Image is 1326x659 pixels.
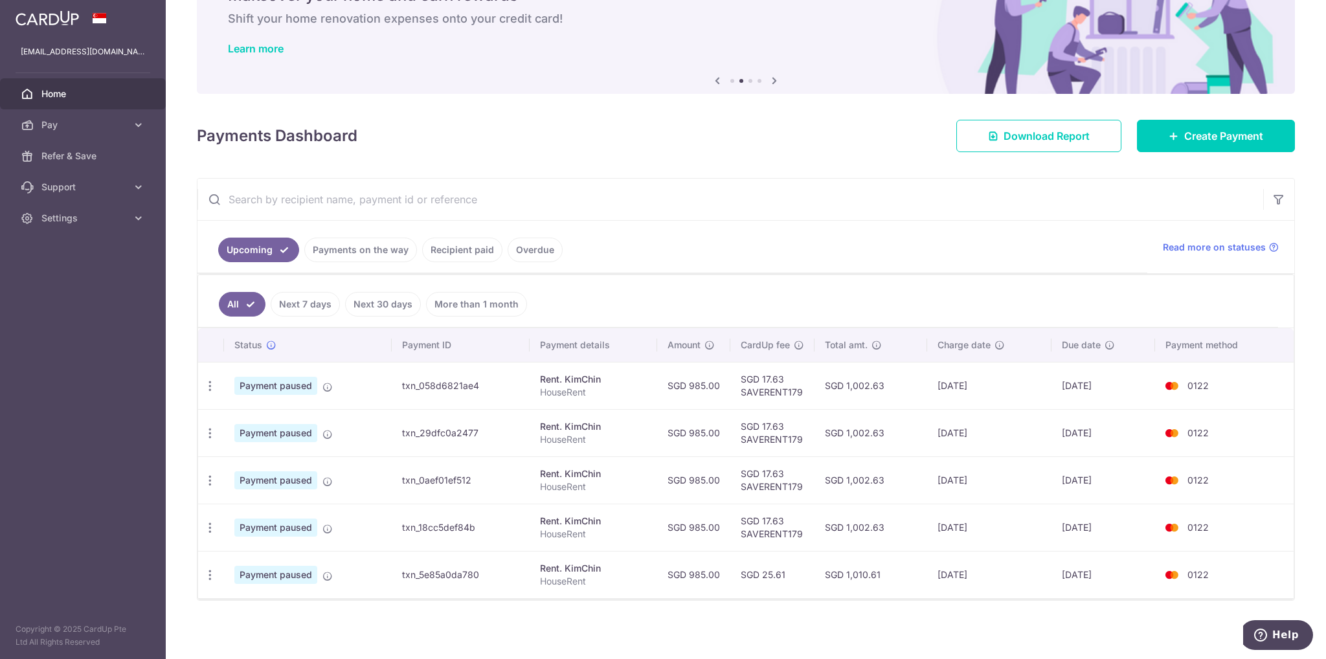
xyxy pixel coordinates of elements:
img: Bank Card [1159,425,1185,441]
div: Rent. KimChin [540,562,647,575]
td: SGD 985.00 [657,409,730,456]
td: SGD 1,002.63 [815,456,928,504]
a: Overdue [508,238,563,262]
a: Next 30 days [345,292,421,317]
span: Payment paused [234,471,317,489]
td: SGD 985.00 [657,362,730,409]
td: SGD 1,002.63 [815,504,928,551]
a: Learn more [228,42,284,55]
span: Payment paused [234,424,317,442]
th: Payment method [1155,328,1294,362]
span: 0122 [1187,569,1209,580]
div: Rent. KimChin [540,515,647,528]
a: Next 7 days [271,292,340,317]
td: SGD 1,002.63 [815,409,928,456]
img: Bank Card [1159,378,1185,394]
td: SGD 25.61 [730,551,815,598]
td: [DATE] [927,456,1051,504]
a: Create Payment [1137,120,1295,152]
span: Create Payment [1184,128,1263,144]
td: txn_29dfc0a2477 [392,409,530,456]
td: [DATE] [927,362,1051,409]
span: Payment paused [234,566,317,584]
td: txn_0aef01ef512 [392,456,530,504]
td: SGD 17.63 SAVERENT179 [730,456,815,504]
p: HouseRent [540,433,647,446]
td: [DATE] [1051,409,1155,456]
td: SGD 17.63 SAVERENT179 [730,362,815,409]
td: [DATE] [927,504,1051,551]
p: HouseRent [540,528,647,541]
iframe: Opens a widget where you can find more information [1243,620,1313,653]
span: CardUp fee [741,339,790,352]
a: All [219,292,265,317]
p: HouseRent [540,575,647,588]
th: Payment details [530,328,657,362]
td: SGD 17.63 SAVERENT179 [730,504,815,551]
a: Read more on statuses [1163,241,1279,254]
td: [DATE] [1051,362,1155,409]
span: Charge date [938,339,991,352]
a: Upcoming [218,238,299,262]
td: SGD 985.00 [657,551,730,598]
span: Pay [41,118,127,131]
span: 0122 [1187,475,1209,486]
span: 0122 [1187,427,1209,438]
a: Download Report [956,120,1121,152]
span: 0122 [1187,522,1209,533]
td: [DATE] [1051,456,1155,504]
td: SGD 985.00 [657,456,730,504]
span: Support [41,181,127,194]
img: Bank Card [1159,520,1185,535]
img: Bank Card [1159,567,1185,583]
p: HouseRent [540,480,647,493]
img: CardUp [16,10,79,26]
td: [DATE] [1051,551,1155,598]
span: Refer & Save [41,150,127,162]
a: Recipient paid [422,238,502,262]
h4: Payments Dashboard [197,124,357,148]
h6: Shift your home renovation expenses onto your credit card! [228,11,1264,27]
a: More than 1 month [426,292,527,317]
span: Home [41,87,127,100]
p: HouseRent [540,386,647,399]
td: SGD 985.00 [657,504,730,551]
div: Rent. KimChin [540,373,647,386]
a: Payments on the way [304,238,417,262]
td: SGD 17.63 SAVERENT179 [730,409,815,456]
td: txn_18cc5def84b [392,504,530,551]
p: [EMAIL_ADDRESS][DOMAIN_NAME] [21,45,145,58]
td: SGD 1,002.63 [815,362,928,409]
span: Total amt. [825,339,868,352]
span: Status [234,339,262,352]
div: Rent. KimChin [540,420,647,433]
td: [DATE] [1051,504,1155,551]
td: [DATE] [927,551,1051,598]
td: [DATE] [927,409,1051,456]
th: Payment ID [392,328,530,362]
td: txn_5e85a0da780 [392,551,530,598]
td: SGD 1,010.61 [815,551,928,598]
img: Bank Card [1159,473,1185,488]
input: Search by recipient name, payment id or reference [197,179,1263,220]
span: Read more on statuses [1163,241,1266,254]
span: Download Report [1004,128,1090,144]
span: 0122 [1187,380,1209,391]
span: Due date [1062,339,1101,352]
td: txn_058d6821ae4 [392,362,530,409]
span: Payment paused [234,519,317,537]
div: Rent. KimChin [540,467,647,480]
span: Settings [41,212,127,225]
span: Payment paused [234,377,317,395]
span: Amount [668,339,701,352]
